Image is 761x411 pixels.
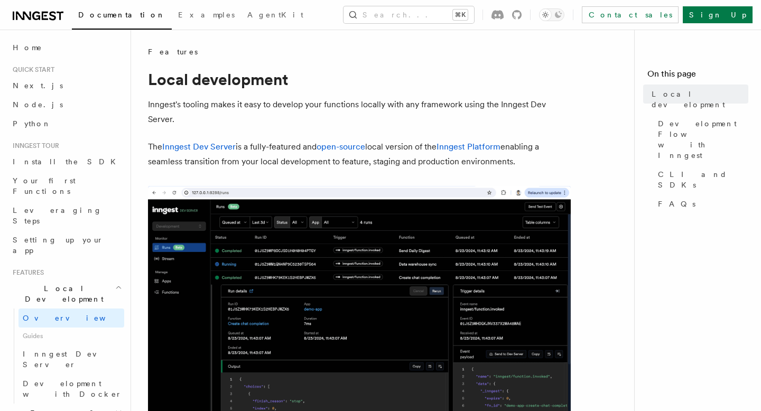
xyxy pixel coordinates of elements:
[652,89,748,110] span: Local development
[437,142,500,152] a: Inngest Platform
[72,3,172,30] a: Documentation
[8,114,124,133] a: Python
[658,118,748,161] span: Development Flow with Inngest
[162,142,236,152] a: Inngest Dev Server
[23,350,113,369] span: Inngest Dev Server
[683,6,753,23] a: Sign Up
[647,85,748,114] a: Local development
[13,42,42,53] span: Home
[582,6,679,23] a: Contact sales
[8,171,124,201] a: Your first Functions
[8,230,124,260] a: Setting up your app
[18,374,124,404] a: Development with Docker
[8,279,124,309] button: Local Development
[8,283,115,304] span: Local Development
[13,206,102,225] span: Leveraging Steps
[241,3,310,29] a: AgentKit
[23,379,122,398] span: Development with Docker
[344,6,474,23] button: Search...⌘K
[8,66,54,74] span: Quick start
[148,46,198,57] span: Features
[78,11,165,19] span: Documentation
[18,328,124,344] span: Guides
[13,176,76,195] span: Your first Functions
[658,169,748,190] span: CLI and SDKs
[654,114,748,165] a: Development Flow with Inngest
[13,100,63,109] span: Node.js
[317,142,365,152] a: open-source
[148,97,571,127] p: Inngest's tooling makes it easy to develop your functions locally with any framework using the In...
[13,119,51,128] span: Python
[453,10,468,20] kbd: ⌘K
[654,194,748,213] a: FAQs
[8,201,124,230] a: Leveraging Steps
[178,11,235,19] span: Examples
[8,38,124,57] a: Home
[8,152,124,171] a: Install the SDK
[8,268,44,277] span: Features
[18,309,124,328] a: Overview
[8,76,124,95] a: Next.js
[8,142,59,150] span: Inngest tour
[539,8,564,21] button: Toggle dark mode
[654,165,748,194] a: CLI and SDKs
[247,11,303,19] span: AgentKit
[658,199,695,209] span: FAQs
[13,157,122,166] span: Install the SDK
[13,81,63,90] span: Next.js
[647,68,748,85] h4: On this page
[148,139,571,169] p: The is a fully-featured and local version of the enabling a seamless transition from your local d...
[13,236,104,255] span: Setting up your app
[18,344,124,374] a: Inngest Dev Server
[8,309,124,404] div: Local Development
[148,70,571,89] h1: Local development
[8,95,124,114] a: Node.js
[172,3,241,29] a: Examples
[23,314,132,322] span: Overview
